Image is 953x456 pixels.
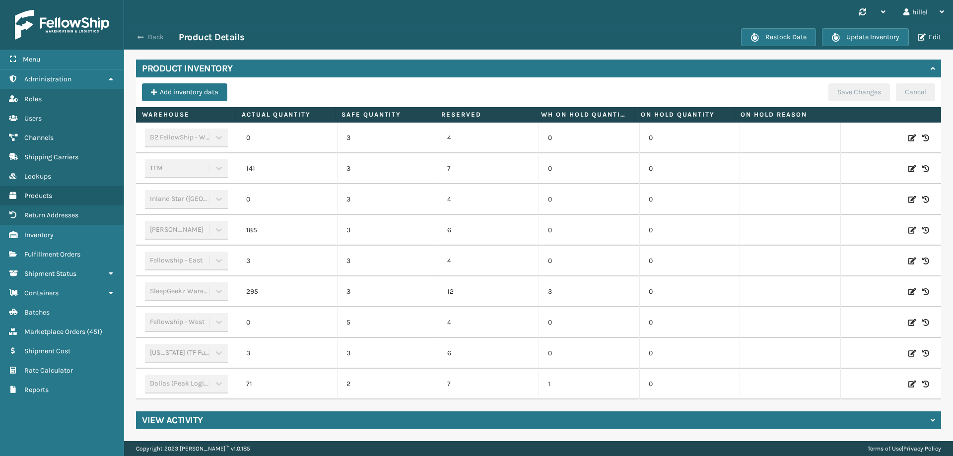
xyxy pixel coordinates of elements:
[15,10,109,40] img: logo
[87,327,102,336] span: ( 451 )
[136,441,250,456] p: Copyright 2023 [PERSON_NAME]™ v 1.0.185
[142,63,233,74] h4: Product Inventory
[237,307,338,338] td: 0
[337,276,438,307] td: 3
[24,308,50,317] span: Batches
[24,289,59,297] span: Containers
[237,153,338,184] td: 141
[237,123,338,153] td: 0
[142,414,203,426] h4: View Activity
[447,348,530,358] p: 6
[915,33,944,42] button: Edit
[539,123,639,153] td: 0
[908,133,916,143] i: Edit
[541,110,628,119] label: WH On hold quantity
[539,153,639,184] td: 0
[24,172,51,181] span: Lookups
[908,287,916,297] i: Edit
[142,110,229,119] label: Warehouse
[903,445,941,452] a: Privacy Policy
[24,327,85,336] span: Marketplace Orders
[337,153,438,184] td: 3
[337,184,438,215] td: 3
[639,369,740,399] td: 0
[639,338,740,369] td: 0
[447,318,530,327] p: 4
[922,256,929,266] i: Inventory History
[922,195,929,204] i: Inventory History
[237,246,338,276] td: 3
[237,184,338,215] td: 0
[337,307,438,338] td: 5
[822,28,909,46] button: Update Inventory
[908,195,916,204] i: Edit
[539,369,639,399] td: 1
[237,215,338,246] td: 185
[908,379,916,389] i: Edit
[741,28,816,46] button: Restock Date
[908,225,916,235] i: Edit
[337,338,438,369] td: 3
[237,369,338,399] td: 71
[828,83,890,101] button: Save Changes
[447,195,530,204] p: 4
[539,246,639,276] td: 0
[24,75,71,83] span: Administration
[24,386,49,394] span: Reports
[641,110,728,119] label: On Hold Quantity
[741,110,828,119] label: On Hold Reason
[539,215,639,246] td: 0
[142,83,227,101] button: Add inventory data
[179,31,245,43] h3: Product Details
[24,211,78,219] span: Return Addresses
[922,348,929,358] i: Inventory History
[24,269,76,278] span: Shipment Status
[639,276,740,307] td: 0
[24,133,54,142] span: Channels
[539,307,639,338] td: 0
[922,164,929,174] i: Inventory History
[237,338,338,369] td: 3
[539,338,639,369] td: 0
[24,250,80,259] span: Fulfillment Orders
[24,95,42,103] span: Roles
[639,307,740,338] td: 0
[447,225,530,235] p: 6
[242,110,329,119] label: Actual Quantity
[337,123,438,153] td: 3
[922,133,929,143] i: Inventory History
[447,164,530,174] p: 7
[337,215,438,246] td: 3
[24,192,52,200] span: Products
[337,246,438,276] td: 3
[441,110,529,119] label: Reserved
[24,114,42,123] span: Users
[908,256,916,266] i: Edit
[24,366,73,375] span: Rate Calculator
[341,110,429,119] label: Safe Quantity
[24,231,54,239] span: Inventory
[639,153,740,184] td: 0
[337,369,438,399] td: 2
[896,83,935,101] button: Cancel
[447,256,530,266] p: 4
[922,379,929,389] i: Inventory History
[447,133,530,143] p: 4
[24,153,78,161] span: Shipping Carriers
[922,287,929,297] i: Inventory History
[908,348,916,358] i: Edit
[868,441,941,456] div: |
[447,379,530,389] p: 7
[639,123,740,153] td: 0
[539,184,639,215] td: 0
[539,276,639,307] td: 3
[133,33,179,42] button: Back
[23,55,40,64] span: Menu
[639,184,740,215] td: 0
[639,215,740,246] td: 0
[237,276,338,307] td: 295
[908,318,916,327] i: Edit
[447,287,530,297] p: 12
[922,318,929,327] i: Inventory History
[868,445,902,452] a: Terms of Use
